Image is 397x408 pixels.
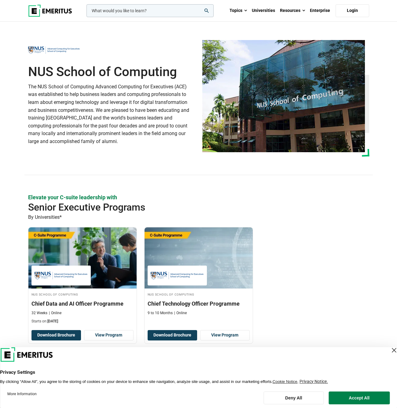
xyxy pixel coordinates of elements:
img: NUS School of Computing [28,43,80,57]
a: View Program [84,330,134,340]
p: 32 Weeks [31,311,47,316]
img: NUS School of Computing [202,40,365,152]
img: NUS School of Computing [35,269,88,282]
h3: Chief Technology Officer Programme [148,300,250,307]
button: Download Brochure [31,330,81,340]
p: Starts on: [31,319,134,324]
input: woocommerce-product-search-field-0 [86,4,214,17]
h1: NUS School of Computing [28,64,195,79]
img: NUS School of Computing [151,269,204,282]
a: Leadership Course by NUS School of Computing - September 30, 2025 NUS School of Computing NUS Sch... [28,227,137,327]
p: Online [174,311,187,316]
button: Download Brochure [148,330,197,340]
h3: Chief Data and AI Officer Programme [31,300,134,307]
img: Chief Technology Officer Programme | Online Leadership Course [145,227,253,289]
a: Leadership Course by NUS School of Computing - NUS School of Computing NUS School of Computing Ch... [145,227,253,319]
p: Elevate your C-suite leadership with [28,193,369,201]
p: Online [49,311,61,316]
h4: NUS School of Computing [148,292,250,297]
p: 9 to 10 Months [148,311,173,316]
span: [DATE] [47,319,58,323]
h2: Senior Executive Programs [28,201,335,213]
a: View Program [200,330,250,340]
p: By Universities* [28,213,369,221]
h4: NUS School of Computing [31,292,134,297]
a: Login [336,4,369,17]
img: Chief Data and AI Officer Programme | Online Leadership Course [28,227,137,289]
p: The NUS School of Computing Advanced Computing for Executives (ACE) was established to help busin... [28,83,195,145]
